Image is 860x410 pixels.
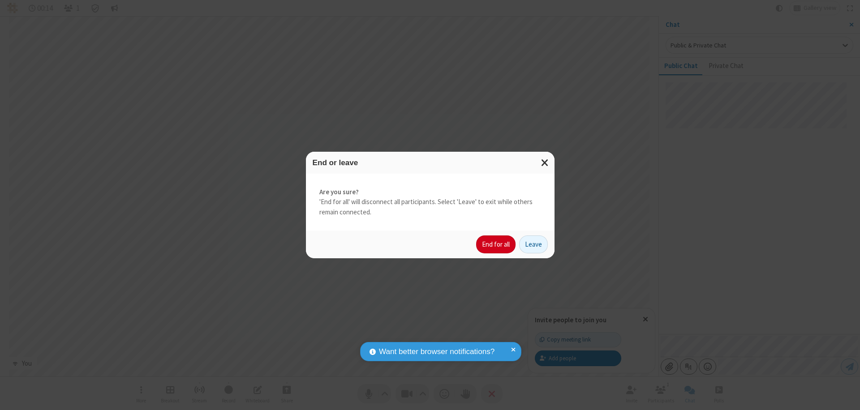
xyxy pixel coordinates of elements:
span: Want better browser notifications? [379,346,494,358]
button: End for all [476,235,516,253]
h3: End or leave [313,158,548,167]
button: Close modal [536,152,555,174]
button: Leave [519,235,548,253]
div: 'End for all' will disconnect all participants. Select 'Leave' to exit while others remain connec... [306,174,555,231]
strong: Are you sure? [319,187,541,197]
